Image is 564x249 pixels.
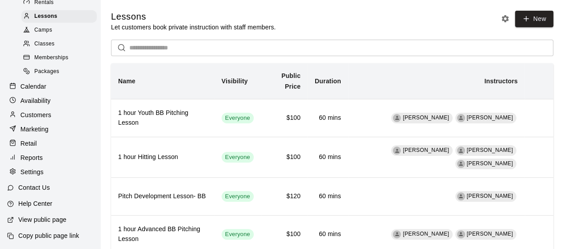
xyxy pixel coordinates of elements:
[512,14,553,22] a: New
[21,153,43,162] p: Reports
[7,94,93,107] a: Availability
[21,37,100,51] a: Classes
[111,11,276,23] h5: Lessons
[18,231,79,240] p: Copy public page link
[7,165,93,179] a: Settings
[21,10,97,23] div: Lessons
[484,78,518,85] b: Instructors
[222,153,254,162] span: Everyone
[268,192,301,201] h6: $120
[34,53,68,62] span: Memberships
[222,192,254,201] span: Everyone
[21,125,49,134] p: Marketing
[315,78,341,85] b: Duration
[268,152,301,162] h6: $100
[118,225,207,244] h6: 1 hour Advanced BB Pitching Lesson
[457,147,465,155] div: Taylor Bayless
[222,230,254,239] span: Everyone
[18,183,50,192] p: Contact Us
[222,191,254,202] div: This service is visible to all of your customers
[21,110,51,119] p: Customers
[268,113,301,123] h6: $100
[268,229,301,239] h6: $100
[21,96,51,105] p: Availability
[21,65,97,78] div: Packages
[34,26,52,35] span: Camps
[7,137,93,150] a: Retail
[457,230,465,238] div: Austin Bayless
[315,152,341,162] h6: 60 mins
[118,152,207,162] h6: 1 hour Hitting Lesson
[467,231,513,237] span: [PERSON_NAME]
[467,147,513,153] span: [PERSON_NAME]
[21,51,100,65] a: Memberships
[21,167,44,176] p: Settings
[457,160,465,168] div: Elijah Wyatt
[467,160,513,167] span: [PERSON_NAME]
[393,147,401,155] div: Martin Bayless
[222,152,254,163] div: This service is visible to all of your customers
[7,108,93,122] a: Customers
[515,11,553,27] button: New
[403,114,449,121] span: [PERSON_NAME]
[21,9,100,23] a: Lessons
[222,78,248,85] b: Visibility
[403,231,449,237] span: [PERSON_NAME]
[21,24,100,37] a: Camps
[21,24,97,37] div: Camps
[7,80,93,93] a: Calendar
[21,65,100,79] a: Packages
[222,113,254,123] div: This service is visible to all of your customers
[7,122,93,136] a: Marketing
[18,199,52,208] p: Help Center
[111,23,276,32] p: Let customers book private instruction with staff members.
[315,192,341,201] h6: 60 mins
[222,229,254,240] div: This service is visible to all of your customers
[467,193,513,199] span: [PERSON_NAME]
[315,113,341,123] h6: 60 mins
[118,78,136,85] b: Name
[222,114,254,122] span: Everyone
[21,52,97,64] div: Memberships
[467,114,513,121] span: [PERSON_NAME]
[118,192,207,201] h6: Pitch Development Lesson- BB
[118,108,207,128] h6: 1 hour Youth BB Pitching Lesson
[393,114,401,122] div: Martin Bayless
[34,40,54,49] span: Classes
[21,82,46,91] p: Calendar
[21,139,37,148] p: Retail
[403,147,449,153] span: [PERSON_NAME]
[457,114,465,122] div: Austin Bayless
[498,12,512,25] button: Lesson settings
[34,12,58,21] span: Lessons
[281,72,301,90] b: Public Price
[7,151,93,164] a: Reports
[315,229,341,239] h6: 60 mins
[18,215,66,224] p: View public page
[34,67,59,76] span: Packages
[393,230,401,238] div: Martin Bayless
[457,192,465,200] div: Martin Bayless
[21,38,97,50] div: Classes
